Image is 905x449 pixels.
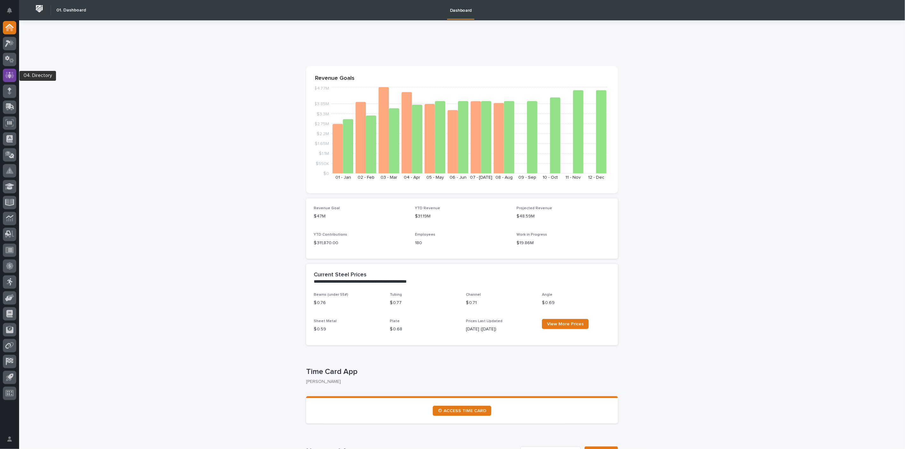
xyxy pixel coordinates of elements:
text: 07 - [DATE] [470,175,493,180]
span: Prices Last Updated [466,319,502,323]
p: 180 [415,240,509,246]
text: 12 - Dec [588,175,604,180]
span: Angle [542,293,552,297]
text: 06 - Jun [450,175,467,180]
a: View More Prices [542,319,589,329]
span: Employees [415,233,436,237]
tspan: $3.85M [314,102,329,107]
img: Workspace Logo [33,3,45,15]
p: $ 0.59 [314,326,382,333]
tspan: $3.3M [317,112,329,116]
p: $ 0.68 [390,326,458,333]
span: Channel [466,293,481,297]
div: Notifications [8,8,16,18]
p: $ 0.77 [390,300,458,306]
text: 11 - Nov [566,175,581,180]
span: Projected Revenue [516,206,552,210]
span: Work in Progress [516,233,547,237]
span: Beams (under 55#) [314,293,348,297]
span: View More Prices [547,322,584,326]
span: Sheet Metal [314,319,337,323]
span: YTD Revenue [415,206,440,210]
text: 05 - May [426,175,444,180]
text: 03 - Mar [381,175,397,180]
text: 08 - Aug [496,175,513,180]
span: Revenue Goal [314,206,340,210]
text: 04 - Apr [404,175,420,180]
tspan: $0 [323,171,329,176]
p: [DATE] ([DATE]) [466,326,534,333]
p: $ 311,870.00 [314,240,408,246]
p: Time Card App [306,367,615,376]
text: 09 - Sep [518,175,536,180]
button: Notifications [3,4,16,17]
tspan: $550K [316,162,329,166]
a: ⏲ ACCESS TIME CARD [433,406,491,416]
p: $ 0.71 [466,300,534,306]
tspan: $4.77M [314,86,329,91]
h2: 01. Dashboard [56,8,86,13]
p: $ 0.76 [314,300,382,306]
text: 10 - Oct [543,175,558,180]
tspan: $1.65M [315,142,329,146]
span: Tubing [390,293,402,297]
span: ⏲ ACCESS TIME CARD [438,409,486,413]
h2: Current Steel Prices [314,272,367,279]
tspan: $1.1M [319,152,329,156]
p: $48.59M [516,213,610,220]
tspan: $2.75M [314,122,329,126]
text: 02 - Feb [358,175,375,180]
text: 01 - Jan [335,175,351,180]
p: $19.86M [516,240,610,246]
tspan: $2.2M [317,132,329,136]
span: Plate [390,319,400,323]
p: [PERSON_NAME] [306,379,613,384]
p: $47M [314,213,408,220]
span: YTD Contributions [314,233,347,237]
p: $31.19M [415,213,509,220]
p: $ 0.69 [542,300,610,306]
p: Revenue Goals [315,75,609,82]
